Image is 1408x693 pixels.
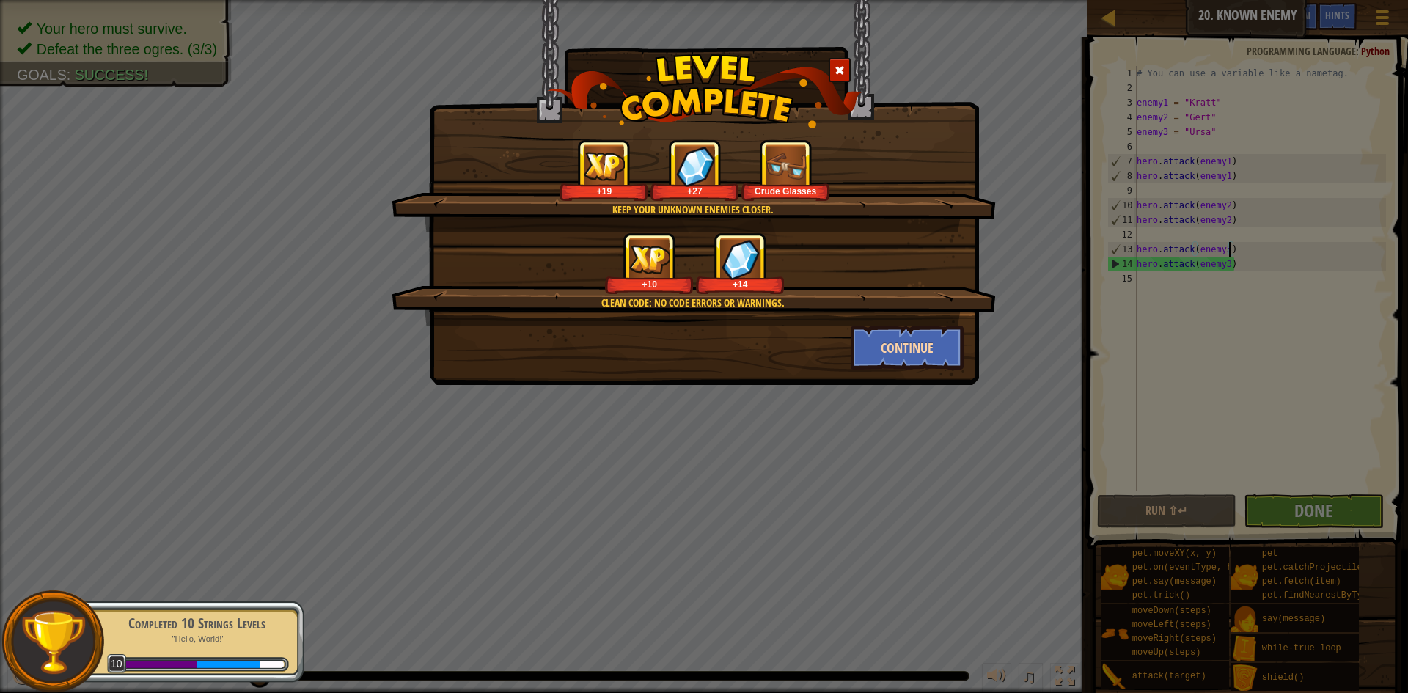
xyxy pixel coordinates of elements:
p: "Hello, World!" [104,634,289,645]
div: +14 [699,279,782,290]
div: +10 [608,279,691,290]
span: 10 [107,654,127,674]
img: level_complete.png [547,54,862,128]
div: +27 [653,186,736,197]
button: Continue [851,326,964,370]
img: reward_icon_xp.png [584,152,625,180]
div: +19 [562,186,645,197]
img: trophy.png [20,609,87,675]
div: Crude Glasses [744,186,827,197]
img: reward_icon_gems.png [722,239,760,279]
img: portrait.png [766,146,806,186]
div: Clean code: no code errors or warnings. [461,296,924,310]
img: reward_icon_gems.png [676,146,714,186]
div: Keep your unknown enemies closer. [461,202,924,217]
div: Completed 10 Strings Levels [104,613,289,634]
img: reward_icon_xp.png [629,245,670,274]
